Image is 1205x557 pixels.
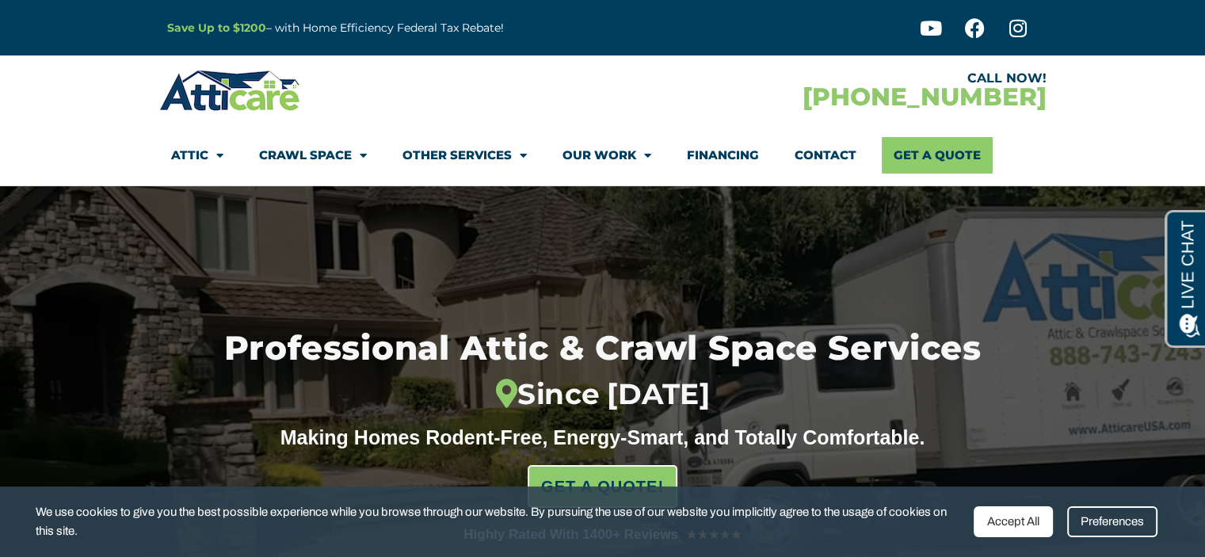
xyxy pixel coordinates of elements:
[36,502,962,541] span: We use cookies to give you the best possible experience while you browse through our website. By ...
[39,13,128,32] span: Opens a chat window
[171,137,223,174] a: Attic
[167,19,681,37] p: – with Home Efficiency Federal Tax Rebate!
[882,137,993,174] a: Get A Quote
[167,21,266,35] a: Save Up to $1200
[171,137,1035,174] nav: Menu
[250,425,955,449] div: Making Homes Rodent-Free, Energy-Smart, and Totally Comfortable.
[528,465,677,508] a: GET A QUOTE!
[541,471,664,502] span: GET A QUOTE!
[147,331,1058,411] h1: Professional Attic & Crawl Space Services
[687,137,759,174] a: Financing
[974,506,1053,537] div: Accept All
[562,137,651,174] a: Our Work
[402,137,527,174] a: Other Services
[795,137,856,174] a: Contact
[1067,506,1157,537] div: Preferences
[147,378,1058,412] div: Since [DATE]
[259,137,367,174] a: Crawl Space
[603,72,1047,85] div: CALL NOW!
